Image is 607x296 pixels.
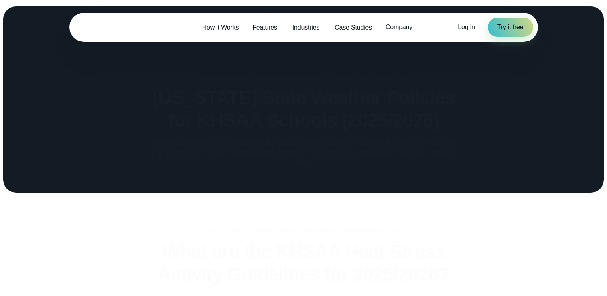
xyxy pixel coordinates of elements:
[458,22,475,32] a: Log in
[335,23,372,32] span: Case Studies
[386,22,412,32] span: Company
[195,19,246,36] a: How it Works
[497,22,524,32] span: Try it free
[202,23,239,32] span: How it Works
[252,23,277,32] span: Features
[458,24,475,30] span: Log in
[292,23,319,32] span: Industries
[488,18,533,37] a: Try it free
[328,19,379,36] a: Case Studies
